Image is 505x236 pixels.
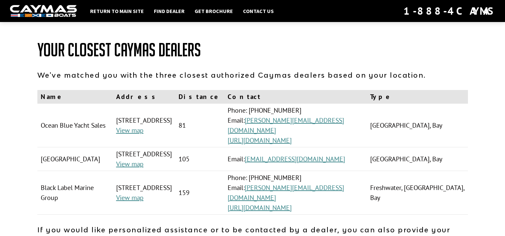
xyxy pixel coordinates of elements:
[228,203,292,212] a: [URL][DOMAIN_NAME]
[113,90,175,104] th: Address
[87,7,147,15] a: Return to main site
[191,7,236,15] a: Get Brochure
[367,90,468,104] th: Type
[245,155,345,163] a: [EMAIL_ADDRESS][DOMAIN_NAME]
[37,104,113,147] td: Ocean Blue Yacht Sales
[113,147,175,171] td: [STREET_ADDRESS]
[10,5,77,17] img: white-logo-c9c8dbefe5ff5ceceb0f0178aa75bf4bb51f6bca0971e226c86eb53dfe498488.png
[175,147,224,171] td: 105
[367,147,468,171] td: [GEOGRAPHIC_DATA], Bay
[175,90,224,104] th: Distance
[224,147,367,171] td: Email:
[175,104,224,147] td: 81
[37,70,468,80] p: We've matched you with the three closest authorized Caymas dealers based on your location.
[228,116,344,135] a: [PERSON_NAME][EMAIL_ADDRESS][DOMAIN_NAME]
[37,90,113,104] th: Name
[224,171,367,215] td: Phone: [PHONE_NUMBER] Email:
[224,104,367,147] td: Phone: [PHONE_NUMBER] Email:
[116,160,144,168] a: View map
[404,4,495,18] div: 1-888-4CAYMAS
[113,171,175,215] td: [STREET_ADDRESS]
[116,193,144,202] a: View map
[151,7,188,15] a: Find Dealer
[228,183,344,202] a: [PERSON_NAME][EMAIL_ADDRESS][DOMAIN_NAME]
[175,171,224,215] td: 159
[116,126,144,135] a: View map
[228,136,292,145] a: [URL][DOMAIN_NAME]
[367,104,468,147] td: [GEOGRAPHIC_DATA], Bay
[240,7,277,15] a: Contact Us
[37,171,113,215] td: Black Label Marine Group
[113,104,175,147] td: [STREET_ADDRESS]
[224,90,367,104] th: Contact
[37,147,113,171] td: [GEOGRAPHIC_DATA]
[367,171,468,215] td: Freshwater, [GEOGRAPHIC_DATA], Bay
[37,40,468,60] h1: Your Closest Caymas Dealers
